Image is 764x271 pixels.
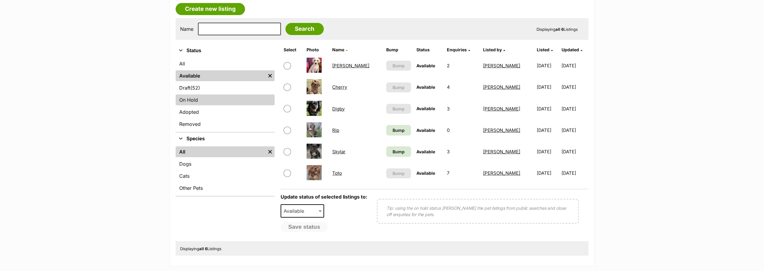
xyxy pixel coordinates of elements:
span: translation missing: en.admin.listings.index.attributes.enquiries [447,47,467,52]
button: Species [176,135,275,143]
td: 2 [444,55,480,76]
a: Toto [332,170,342,176]
a: [PERSON_NAME] [483,63,520,69]
td: [DATE] [534,77,561,97]
td: 4 [444,77,480,97]
span: Bump [393,148,405,155]
button: Bump [386,104,411,114]
span: Available [416,106,435,111]
td: [DATE] [562,141,588,162]
td: [DATE] [534,98,561,119]
td: [DATE] [562,163,588,183]
label: Name [180,26,193,32]
th: Photo [304,45,329,55]
a: [PERSON_NAME] [483,170,520,176]
a: Updated [562,47,582,52]
a: [PERSON_NAME] [483,106,520,112]
label: Update status of selected listings to: [281,194,367,200]
span: Available [416,149,435,154]
a: Draft [176,82,275,93]
button: Bump [386,82,411,92]
p: Tip: using the on hold status [PERSON_NAME] the pet listings from public searches and close off e... [387,205,569,218]
a: Adopted [176,107,275,117]
span: Bump [393,170,405,177]
input: Search [285,23,324,35]
span: Available [416,63,435,68]
span: Bump [393,84,405,91]
a: [PERSON_NAME] [483,127,520,133]
a: Remove filter [266,70,275,81]
span: Listed by [483,47,502,52]
a: Remove filter [266,146,275,157]
td: 3 [444,141,480,162]
td: 7 [444,163,480,183]
span: Available [281,204,324,218]
a: Skylar [332,149,345,155]
a: Available [176,70,266,81]
a: On Hold [176,94,275,105]
td: 3 [444,98,480,119]
td: [DATE] [562,77,588,97]
a: All [176,58,275,69]
button: Bump [386,61,411,71]
a: Listed by [483,47,505,52]
a: All [176,146,266,157]
span: Displaying Listings [180,246,221,251]
button: Save status [281,222,328,232]
td: [DATE] [534,141,561,162]
a: Bump [386,125,411,135]
a: Name [332,47,348,52]
span: (52) [190,84,200,91]
a: [PERSON_NAME] [483,149,520,155]
a: Digby [332,106,345,112]
a: Enquiries [447,47,470,52]
td: [DATE] [534,55,561,76]
td: [DATE] [534,120,561,141]
strong: all 6 [199,246,207,251]
a: Cats [176,171,275,181]
td: [DATE] [562,55,588,76]
span: Available [416,171,435,176]
a: Rip [332,127,339,133]
button: Bump [386,168,411,178]
span: Available [416,128,435,133]
a: Cherry [332,84,347,90]
a: Listed [537,47,553,52]
div: Status [176,57,275,132]
a: Bump [386,146,411,157]
span: Name [332,47,344,52]
td: [DATE] [562,120,588,141]
a: Create new listing [176,3,245,15]
th: Status [414,45,444,55]
td: [DATE] [534,163,561,183]
span: Bump [393,127,405,133]
td: [DATE] [562,98,588,119]
strong: all 6 [555,27,564,32]
a: [PERSON_NAME] [332,63,369,69]
span: Listed [537,47,549,52]
button: Status [176,47,275,55]
span: Bump [393,106,405,112]
a: Dogs [176,158,275,169]
a: Other Pets [176,183,275,193]
th: Select [281,45,303,55]
a: [PERSON_NAME] [483,84,520,90]
span: Available [416,84,435,90]
td: 0 [444,120,480,141]
span: Updated [562,47,579,52]
span: Available [281,207,310,215]
span: Displaying Listings [536,27,578,32]
div: Species [176,145,275,196]
a: Removed [176,119,275,129]
th: Bump [384,45,414,55]
span: Bump [393,62,405,69]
